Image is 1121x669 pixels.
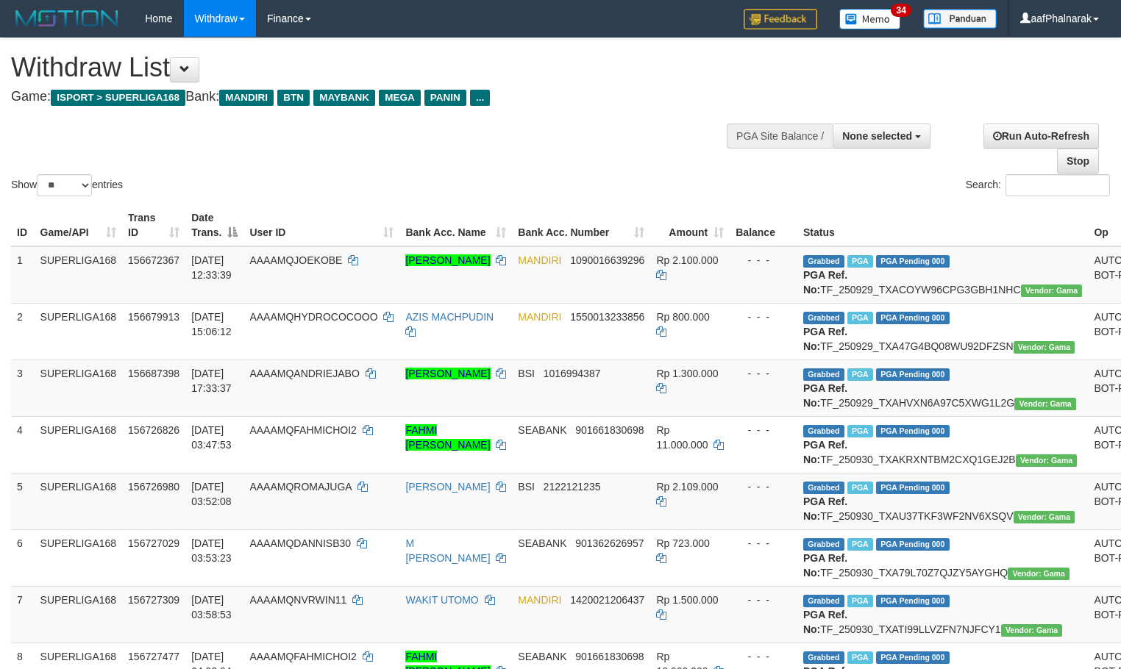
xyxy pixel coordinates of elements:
[570,594,644,606] span: Copy 1420021206437 to clipboard
[35,586,123,643] td: SUPERLIGA168
[405,594,478,606] a: WAKIT UTOMO
[518,254,561,266] span: MANDIRI
[399,204,512,246] th: Bank Acc. Name: activate to sort column ascending
[518,368,535,379] span: BSI
[1021,285,1083,297] span: Vendor URL: https://trx31.1velocity.biz
[847,595,873,607] span: Marked by aafromsomean
[518,651,566,662] span: SEABANK
[833,124,930,149] button: None selected
[249,368,359,379] span: AAAAMQANDRIEJABO
[803,368,844,381] span: Grabbed
[803,538,844,551] span: Grabbed
[575,537,644,549] span: Copy 901362626957 to clipboard
[656,481,718,493] span: Rp 2.109.000
[847,255,873,268] span: Marked by aafsengchandara
[122,204,185,246] th: Trans ID: activate to sort column ascending
[11,174,123,196] label: Show entries
[1016,454,1078,467] span: Vendor URL: https://trx31.1velocity.biz
[575,424,644,436] span: Copy 901661830698 to clipboard
[656,311,709,323] span: Rp 800.000
[518,594,561,606] span: MANDIRI
[544,368,601,379] span: Copy 1016994387 to clipboard
[803,312,844,324] span: Grabbed
[35,303,123,359] td: SUPERLIGA168
[128,254,179,266] span: 156672367
[847,368,873,381] span: Marked by aafsoycanthlai
[249,481,351,493] span: AAAAMQROMAJUGA
[803,439,847,465] b: PGA Ref. No:
[470,90,490,106] span: ...
[512,204,650,246] th: Bank Acc. Number: activate to sort column ascending
[128,311,179,323] span: 156679913
[249,311,377,323] span: AAAAMQHYDROCOCOOO
[803,269,847,296] b: PGA Ref. No:
[11,204,35,246] th: ID
[797,303,1088,359] td: TF_250929_TXA47G4BQ08WU92DFZSN
[51,90,185,106] span: ISPORT > SUPERLIGA168
[923,9,997,29] img: panduan.png
[656,254,718,266] span: Rp 2.100.000
[185,204,243,246] th: Date Trans.: activate to sort column descending
[803,255,844,268] span: Grabbed
[1014,511,1075,523] span: Vendor URL: https://trx31.1velocity.biz
[876,312,950,324] span: PGA Pending
[803,552,847,579] b: PGA Ref. No:
[730,204,797,246] th: Balance
[797,246,1088,304] td: TF_250929_TXACOYW96CPG3GBH1NHC
[405,311,494,323] a: AZIS MACHPUDIN
[839,9,901,29] img: Button%20Memo.svg
[876,595,950,607] span: PGA Pending
[803,595,844,607] span: Grabbed
[803,651,844,664] span: Grabbed
[803,496,847,522] b: PGA Ref. No:
[37,174,92,196] select: Showentries
[803,609,847,635] b: PGA Ref. No:
[876,482,950,494] span: PGA Pending
[379,90,421,106] span: MEGA
[518,481,535,493] span: BSI
[35,473,123,529] td: SUPERLIGA168
[249,594,346,606] span: AAAAMQNVRWIN11
[797,586,1088,643] td: TF_250930_TXATI99LLVZFN7NJFCY1
[803,326,847,352] b: PGA Ref. No:
[656,368,718,379] span: Rp 1.300.000
[35,204,123,246] th: Game/API: activate to sort column ascending
[405,424,490,451] a: FAHMI [PERSON_NAME]
[128,537,179,549] span: 156727029
[1006,174,1110,196] input: Search:
[191,424,232,451] span: [DATE] 03:47:53
[966,174,1110,196] label: Search:
[191,481,232,507] span: [DATE] 03:52:08
[35,246,123,304] td: SUPERLIGA168
[736,366,791,381] div: - - -
[35,359,123,416] td: SUPERLIGA168
[128,594,179,606] span: 156727309
[11,359,35,416] td: 3
[570,311,644,323] span: Copy 1550013233856 to clipboard
[803,425,844,437] span: Grabbed
[575,651,644,662] span: Copy 901661830698 to clipboard
[656,424,708,451] span: Rp 11.000.000
[11,586,35,643] td: 7
[11,90,733,104] h4: Game: Bank:
[11,303,35,359] td: 2
[727,124,833,149] div: PGA Site Balance /
[191,594,232,620] span: [DATE] 03:58:53
[11,416,35,473] td: 4
[736,593,791,607] div: - - -
[847,425,873,437] span: Marked by aafandaneth
[219,90,274,106] span: MANDIRI
[847,482,873,494] span: Marked by aafromsomean
[656,537,709,549] span: Rp 723.000
[405,481,490,493] a: [PERSON_NAME]
[1014,341,1075,354] span: Vendor URL: https://trx31.1velocity.biz
[128,651,179,662] span: 156727477
[736,423,791,437] div: - - -
[11,7,123,29] img: MOTION_logo.png
[11,529,35,586] td: 6
[191,537,232,564] span: [DATE] 03:53:23
[249,651,356,662] span: AAAAMQFAHMICHOI2
[277,90,310,106] span: BTN
[1008,568,1070,580] span: Vendor URL: https://trx31.1velocity.biz
[11,53,733,82] h1: Withdraw List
